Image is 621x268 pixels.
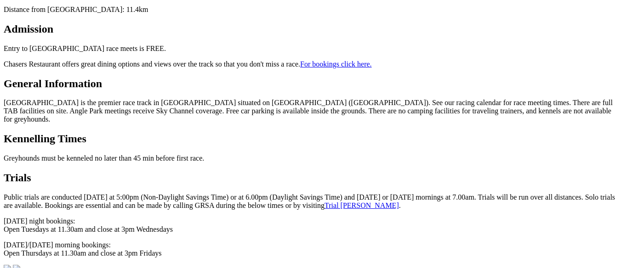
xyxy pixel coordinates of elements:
a: For bookings click here. [300,60,372,68]
h2: Trials [4,172,617,184]
h2: General Information [4,78,617,90]
h2: Kennelling Times [4,133,617,145]
p: [DATE]/[DATE] morning bookings: Open Thursdays at 11.30am and close at 3pm Fridays [4,241,617,257]
p: [DATE] night bookings: Open Tuesdays at 11.30am and close at 3pm Wednesdays [4,217,617,234]
p: Greyhounds must be kenneled no later than 45 min before first race. [4,154,617,162]
p: Public trials are conducted [DATE] at 5:00pm (Non-Daylight Savings Time) or at 6.00pm (Daylight S... [4,193,617,210]
p: Chasers Restaurant offers great dining options and views over the track so that you don't miss a ... [4,60,617,68]
p: Entry to [GEOGRAPHIC_DATA] race meets is FREE. [4,45,617,53]
h2: Admission [4,23,617,35]
p: Distance from [GEOGRAPHIC_DATA]: 11.4km [4,6,617,14]
a: Trial [PERSON_NAME] [325,201,399,209]
p: [GEOGRAPHIC_DATA] is the premier race track in [GEOGRAPHIC_DATA] situated on [GEOGRAPHIC_DATA] ([... [4,99,617,123]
